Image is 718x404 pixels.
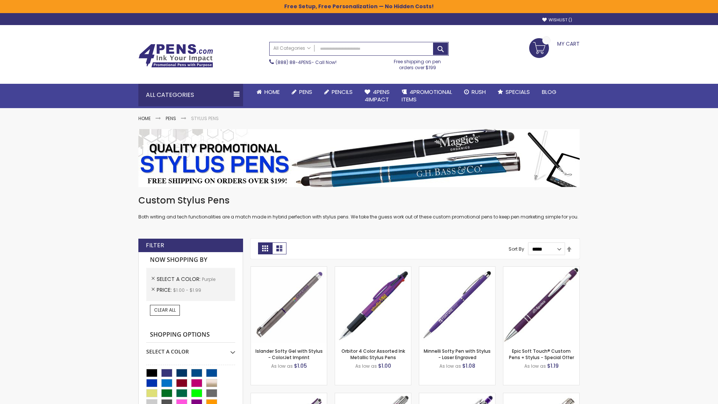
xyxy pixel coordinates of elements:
[462,362,475,370] span: $1.08
[191,115,219,122] strong: Stylus Pens
[276,59,312,65] a: (888) 88-4PENS
[255,348,323,360] a: Islander Softy Gel with Stylus - ColorJet Imprint
[318,84,359,100] a: Pencils
[458,84,492,100] a: Rush
[542,17,572,23] a: Wishlist
[271,363,293,369] span: As low as
[503,393,579,399] a: Tres-Chic Touch Pen - Standard Laser-Purple
[154,307,176,313] span: Clear All
[355,363,377,369] span: As low as
[251,267,327,343] img: Islander Softy Gel with Stylus - ColorJet Imprint-Purple
[335,393,411,399] a: Tres-Chic with Stylus Metal Pen - Standard Laser-Purple
[138,129,580,187] img: Stylus Pens
[173,287,201,293] span: $1.00 - $1.99
[509,348,574,360] a: Epic Soft Touch® Custom Pens + Stylus - Special Offer
[506,88,530,96] span: Specials
[439,363,461,369] span: As low as
[286,84,318,100] a: Pens
[264,88,280,96] span: Home
[547,362,559,370] span: $1.19
[138,195,580,206] h1: Custom Stylus Pens
[335,266,411,273] a: Orbitor 4 Color Assorted Ink Metallic Stylus Pens-Purple
[150,305,180,315] a: Clear All
[157,286,173,294] span: Price
[138,44,213,68] img: 4Pens Custom Pens and Promotional Products
[251,393,327,399] a: Avendale Velvet Touch Stylus Gel Pen-Purple
[542,88,556,96] span: Blog
[396,84,458,108] a: 4PROMOTIONALITEMS
[202,276,215,282] span: Purple
[251,84,286,100] a: Home
[386,56,449,71] div: Free shipping on pen orders over $199
[472,88,486,96] span: Rush
[138,195,580,220] div: Both writing and tech functionalities are a match made in hybrid perfection with stylus pens. We ...
[424,348,491,360] a: Minnelli Softy Pen with Stylus - Laser Engraved
[157,275,202,283] span: Select A Color
[419,267,495,343] img: Minnelli Softy Pen with Stylus - Laser Engraved-Purple
[146,241,164,250] strong: Filter
[419,266,495,273] a: Minnelli Softy Pen with Stylus - Laser Engraved-Purple
[138,115,151,122] a: Home
[146,343,235,355] div: Select A Color
[294,362,307,370] span: $1.05
[251,266,327,273] a: Islander Softy Gel with Stylus - ColorJet Imprint-Purple
[503,267,579,343] img: 4P-MS8B-Purple
[276,59,337,65] span: - Call Now!
[270,42,314,55] a: All Categories
[273,45,311,51] span: All Categories
[166,115,176,122] a: Pens
[509,246,524,252] label: Sort By
[419,393,495,399] a: Phoenix Softy with Stylus Pen - Laser-Purple
[402,88,452,103] span: 4PROMOTIONAL ITEMS
[335,267,411,343] img: Orbitor 4 Color Assorted Ink Metallic Stylus Pens-Purple
[503,266,579,273] a: 4P-MS8B-Purple
[341,348,405,360] a: Orbitor 4 Color Assorted Ink Metallic Stylus Pens
[146,327,235,343] strong: Shopping Options
[536,84,562,100] a: Blog
[332,88,353,96] span: Pencils
[365,88,390,103] span: 4Pens 4impact
[299,88,312,96] span: Pens
[524,363,546,369] span: As low as
[359,84,396,108] a: 4Pens4impact
[378,362,391,370] span: $1.00
[492,84,536,100] a: Specials
[138,84,243,106] div: All Categories
[258,242,272,254] strong: Grid
[146,252,235,268] strong: Now Shopping by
